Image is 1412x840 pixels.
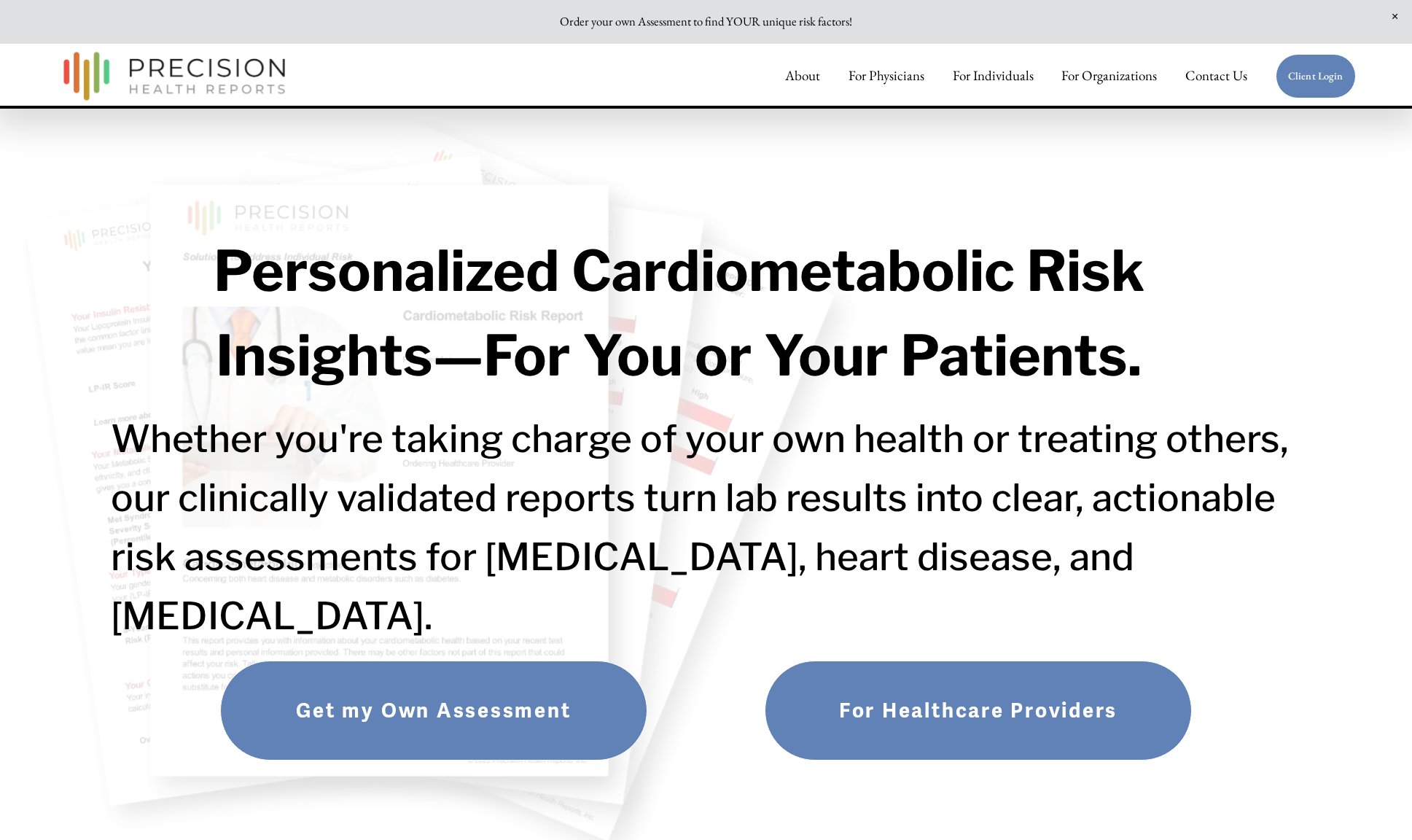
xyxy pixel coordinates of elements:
[1061,61,1157,92] a: folder dropdown
[56,45,292,107] img: Precision Health Reports
[953,61,1034,92] a: For Individuals
[214,237,1156,389] strong: Personalized Cardiometabolic Risk Insights—For You or Your Patients.
[785,61,820,92] a: About
[1185,61,1247,92] a: Contact Us
[1061,62,1157,90] span: For Organizations
[1276,54,1356,99] a: Client Login
[220,661,648,761] a: Get my Own Assessment
[765,661,1193,761] a: For Healthcare Providers
[111,409,1301,645] h2: Whether you're taking charge of your own health or treating others, our clinically validated repo...
[849,61,924,92] a: For Physicians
